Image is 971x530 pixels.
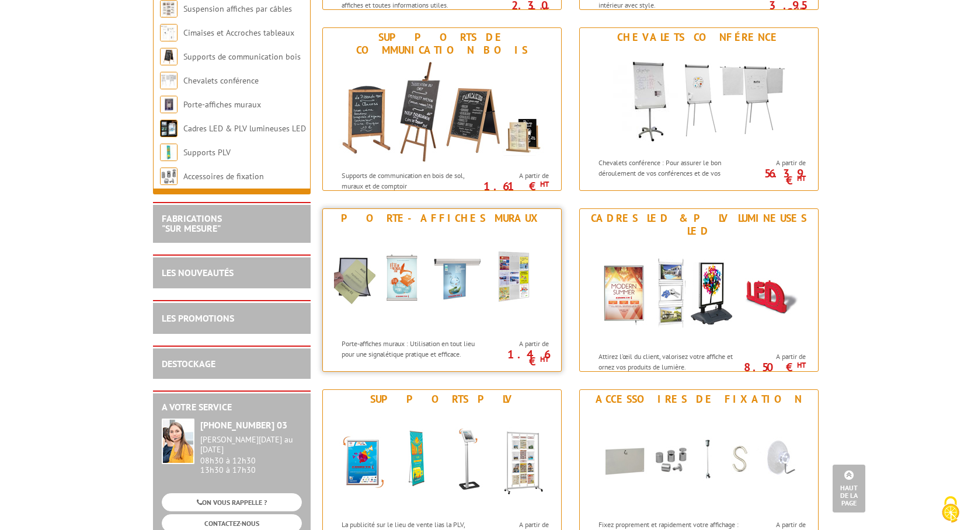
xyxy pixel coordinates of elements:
[162,212,222,235] a: FABRICATIONS"Sur Mesure"
[583,31,815,44] div: Chevalets conférence
[160,120,178,137] img: Cadres LED & PLV lumineuses LED
[326,212,558,225] div: Porte-affiches muraux
[160,24,178,41] img: Cimaises et Accroches tableaux
[183,171,264,182] a: Accessoires de fixation
[797,5,806,15] sup: HT
[183,99,261,110] a: Porte-affiches muraux
[579,27,819,191] a: Chevalets conférence Chevalets conférence Chevalets conférence : Pour assurer le bon déroulement ...
[162,402,302,413] h2: A votre service
[160,72,178,89] img: Chevalets conférence
[162,312,234,324] a: LES PROMOTIONS
[740,170,806,184] p: 56.39 €
[936,495,965,524] img: Cookies (fenêtre modale)
[334,409,550,514] img: Supports PLV
[797,360,806,370] sup: HT
[162,267,234,278] a: LES NOUVEAUTÉS
[489,339,549,348] span: A partir de
[746,158,806,168] span: A partir de
[183,27,294,38] a: Cimaises et Accroches tableaux
[183,147,231,158] a: Supports PLV
[797,173,806,183] sup: HT
[326,393,558,406] div: Supports PLV
[183,51,301,62] a: Supports de communication bois
[200,419,287,431] strong: [PHONE_NUMBER] 03
[160,144,178,161] img: Supports PLV
[540,354,549,364] sup: HT
[342,339,486,358] p: Porte-affiches muraux : Utilisation en tout lieu pour une signalétique pratique et efficace.
[483,183,549,190] p: 1.61 €
[540,5,549,15] sup: HT
[162,419,194,464] img: widget-service.jpg
[833,465,865,512] a: Haut de la page
[930,490,971,530] button: Cookies (fenêtre modale)
[583,212,815,238] div: Cadres LED & PLV lumineuses LED
[326,31,558,57] div: Supports de communication bois
[489,171,549,180] span: A partir de
[200,435,302,475] div: 08h30 à 12h30 13h30 à 17h30
[740,364,806,371] p: 8.50 €
[591,409,807,514] img: Accessoires de fixation
[183,4,292,14] a: Suspension affiches par câbles
[162,358,215,369] a: DESTOCKAGE
[746,352,806,361] span: A partir de
[489,520,549,529] span: A partir de
[591,47,807,152] img: Chevalets conférence
[579,208,819,372] a: Cadres LED & PLV lumineuses LED Cadres LED & PLV lumineuses LED Attirez l’œil du client, valorise...
[342,170,486,190] p: Supports de communication en bois de sol, muraux et de comptoir
[583,393,815,406] div: Accessoires de fixation
[334,228,550,333] img: Porte-affiches muraux
[746,520,806,529] span: A partir de
[740,2,806,16] p: 3.95 €
[200,435,302,455] div: [PERSON_NAME][DATE] au [DATE]
[160,168,178,185] img: Accessoires de fixation
[183,123,306,134] a: Cadres LED & PLV lumineuses LED
[598,158,743,187] p: Chevalets conférence : Pour assurer le bon déroulement de vos conférences et de vos réunions.
[322,208,562,372] a: Porte-affiches muraux Porte-affiches muraux Porte-affiches muraux : Utilisation en tout lieu pour...
[162,493,302,511] a: ON VOUS RAPPELLE ?
[598,351,743,371] p: Attirez l’œil du client, valorisez votre affiche et ornez vos produits de lumière.
[183,75,259,86] a: Chevalets conférence
[160,48,178,65] img: Supports de communication bois
[334,60,550,165] img: Supports de communication bois
[483,2,549,16] p: 2.30 €
[540,179,549,189] sup: HT
[483,351,549,365] p: 1.46 €
[591,240,807,346] img: Cadres LED & PLV lumineuses LED
[160,96,178,113] img: Porte-affiches muraux
[322,27,562,191] a: Supports de communication bois Supports de communication bois Supports de communication en bois d...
